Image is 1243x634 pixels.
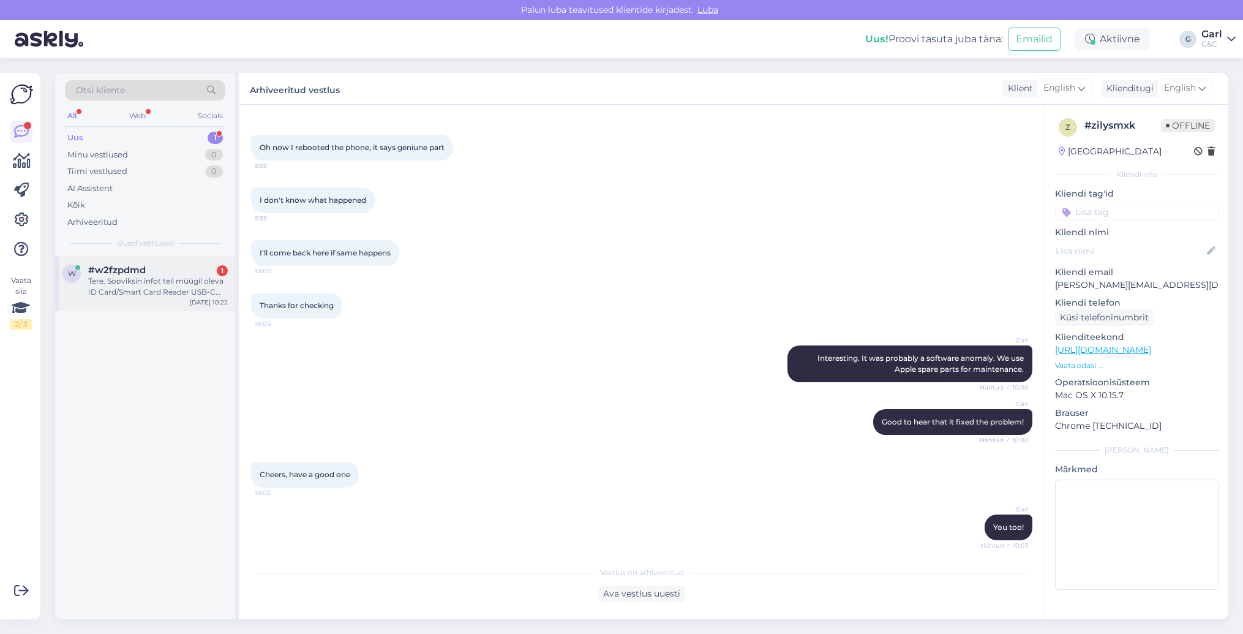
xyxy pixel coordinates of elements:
span: 10:02 [255,488,301,497]
div: Minu vestlused [67,149,128,161]
div: C&C [1201,39,1222,49]
p: Kliendi telefon [1055,296,1219,309]
div: Kõik [67,199,85,211]
p: Operatsioonisüsteem [1055,376,1219,389]
span: Thanks for checking [260,301,334,310]
div: 1 [217,265,228,276]
span: Garl [983,336,1029,345]
span: w [68,269,76,278]
div: AI Assistent [67,183,113,195]
div: Garl [1201,29,1222,39]
div: Klient [1003,82,1033,95]
span: Vestlus on arhiveeritud [600,567,684,578]
span: z [1065,123,1070,132]
a: [URL][DOMAIN_NAME] [1055,344,1151,355]
span: Cheers, have a good one [260,470,350,479]
span: Offline [1161,119,1215,132]
span: Nähtud ✓ 10:03 [980,541,1029,550]
span: #w2fzpdmd [88,265,146,276]
div: Aktiivne [1075,28,1150,50]
p: [PERSON_NAME][EMAIL_ADDRESS][DOMAIN_NAME] [1055,279,1219,292]
input: Lisa nimi [1056,244,1204,258]
span: 10:00 [255,266,301,276]
span: Nähtud ✓ 10:00 [980,383,1029,392]
p: Mac OS X 10.15.7 [1055,389,1219,402]
p: Märkmed [1055,463,1219,476]
p: Kliendi nimi [1055,226,1219,239]
span: English [1043,81,1075,95]
div: [GEOGRAPHIC_DATA] [1059,145,1162,158]
div: Socials [195,108,225,124]
div: # zilysmxk [1084,118,1161,133]
div: 0 [205,149,223,161]
div: 1 [208,132,223,144]
p: Vaata edasi ... [1055,360,1219,371]
div: Web [127,108,148,124]
span: Luba [694,4,722,15]
span: Otsi kliente [76,84,125,97]
span: Garl [983,399,1029,409]
p: Chrome [TECHNICAL_ID] [1055,420,1219,432]
div: Vaata siia [10,275,32,330]
a: GarlC&C [1201,29,1236,49]
div: Tere. Sooviksin infot teil müügil oleva ID Card/Smart Card Reader USB-C kohta. Kas see ühildub Ip... [88,276,228,298]
div: Uus [67,132,83,144]
div: Proovi tasuta juba täna: [865,32,1003,47]
p: Brauser [1055,407,1219,420]
span: 9:59 [255,161,301,170]
input: Lisa tag [1055,203,1219,221]
div: [PERSON_NAME] [1055,445,1219,456]
span: English [1164,81,1196,95]
div: All [65,108,79,124]
span: Good to hear that it fixed the problem! [882,417,1024,426]
div: Küsi telefoninumbrit [1055,309,1154,326]
button: Emailid [1008,28,1061,51]
p: Klienditeekond [1055,331,1219,344]
label: Arhiveeritud vestlus [250,80,340,97]
div: Klienditugi [1102,82,1154,95]
p: Kliendi tag'id [1055,187,1219,200]
div: G [1179,31,1196,48]
div: Ava vestlus uuesti [598,586,685,602]
span: Uued vestlused [117,238,174,249]
span: 9:59 [255,214,301,223]
span: Oh now I rebooted the phone, it says geniune part [260,143,445,152]
p: Kliendi email [1055,266,1219,279]
span: Garl [983,505,1029,514]
b: Uus! [865,33,888,45]
div: Tiimi vestlused [67,165,127,178]
div: Kliendi info [1055,169,1219,180]
div: [DATE] 10:22 [190,298,228,307]
div: 2 / 3 [10,319,32,330]
span: 10:00 [255,319,301,328]
span: I'll come back here if same happens [260,248,391,257]
span: Nähtud ✓ 10:00 [980,436,1029,445]
span: I don't know what happened [260,195,366,205]
img: Askly Logo [10,83,33,106]
div: Arhiveeritud [67,216,118,228]
span: Interesting. It was probably a software anomaly. We use Apple spare parts for maintenance. [817,353,1026,374]
div: 0 [205,165,223,178]
span: You too! [993,523,1024,532]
